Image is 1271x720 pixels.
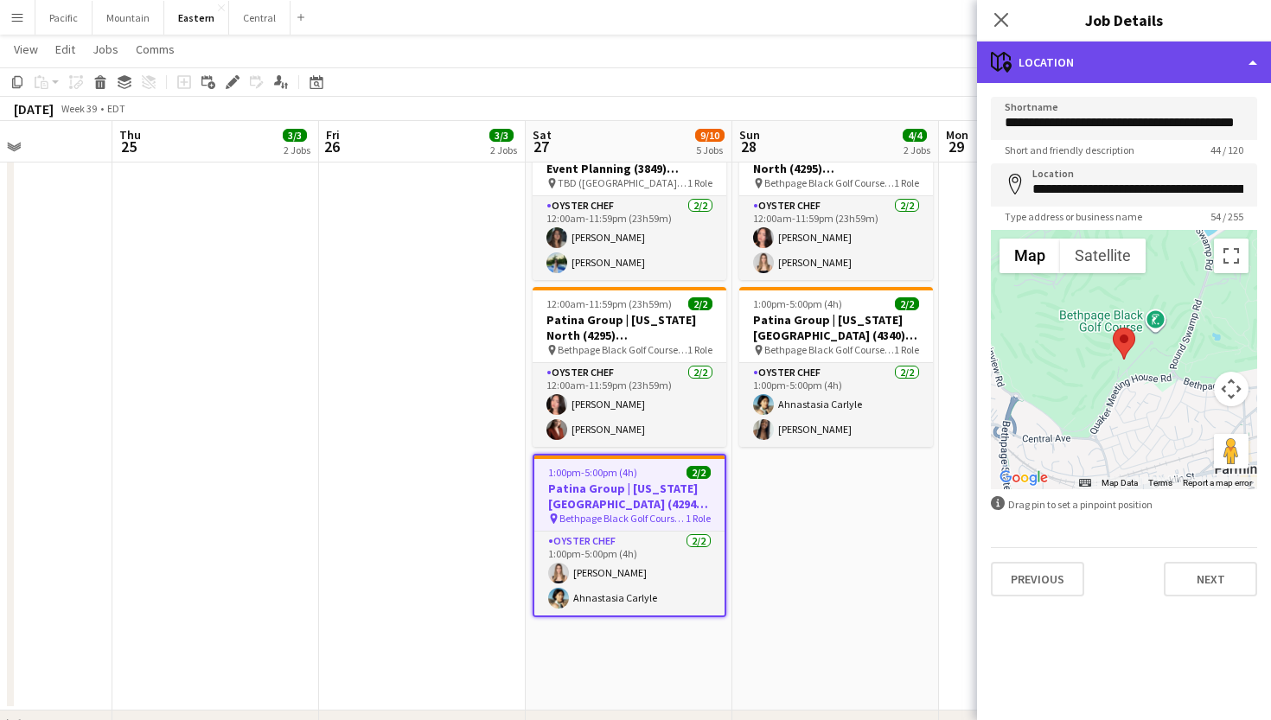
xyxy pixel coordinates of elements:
button: Toggle fullscreen view [1214,239,1249,273]
span: Sun [739,127,760,143]
h3: Job Details [977,9,1271,31]
div: 2 Jobs [490,143,517,156]
span: 25 [117,137,141,156]
span: 28 [737,137,760,156]
span: 3/3 [283,129,307,142]
span: 1 Role [686,512,711,525]
a: Terms (opens in new tab) [1148,478,1172,487]
div: Drag pin to set a pinpoint position [991,496,1257,513]
button: Show satellite imagery [1060,239,1146,273]
span: 44 / 120 [1197,143,1257,156]
button: Pacific [35,1,93,35]
span: 12:00am-11:59pm (23h59m) [546,297,672,310]
button: Central [229,1,291,35]
span: 4/4 [903,129,927,142]
app-card-role: Oyster Chef2/212:00am-11:59pm (23h59m)[PERSON_NAME][PERSON_NAME] [533,363,726,447]
div: 5 Jobs [696,143,724,156]
a: Comms [129,38,182,61]
span: 26 [323,137,340,156]
span: 2/2 [687,466,711,479]
span: TBD ([GEOGRAPHIC_DATA], [GEOGRAPHIC_DATA]) [558,176,687,189]
span: Bethpage Black Golf Course (Farmingdale, [GEOGRAPHIC_DATA]) [764,343,894,356]
span: Type address or business name [991,210,1156,223]
button: Show street map [1000,239,1060,273]
button: Mountain [93,1,164,35]
span: Mon [946,127,968,143]
span: 9/10 [695,129,725,142]
span: 27 [530,137,552,156]
h3: Patina Group | [US_STATE][GEOGRAPHIC_DATA] (4294) [[GEOGRAPHIC_DATA]] [534,481,725,512]
span: 2/2 [895,297,919,310]
app-card-role: Oyster Chef2/212:00am-11:59pm (23h59m)[PERSON_NAME][PERSON_NAME] [533,196,726,280]
span: 1:00pm-5:00pm (4h) [548,466,637,479]
span: Sat [533,127,552,143]
a: Edit [48,38,82,61]
h3: Patina Group | [US_STATE] North (4295) [[GEOGRAPHIC_DATA]] - TIME TBD (2 HOURS) [533,312,726,343]
app-card-role: Oyster Chef2/21:00pm-5:00pm (4h)Ahnastasia Carlyle[PERSON_NAME] [739,363,933,447]
a: Open this area in Google Maps (opens a new window) [995,467,1052,489]
span: 29 [943,137,968,156]
button: Next [1164,562,1257,596]
img: Google [995,467,1052,489]
span: Jobs [93,41,118,57]
span: Bethpage Black Golf Course (Farmingdale, [GEOGRAPHIC_DATA]) [764,176,894,189]
span: 1:00pm-5:00pm (4h) [753,297,842,310]
span: 1 Role [687,176,712,189]
app-job-card: 12:00am-11:59pm (23h59m)2/2Patina Group | [US_STATE] North (4295) [[GEOGRAPHIC_DATA]] - TIME TBD ... [533,287,726,447]
span: Bethpage Black Golf Course (Farmingdale, [GEOGRAPHIC_DATA]) [558,343,687,356]
span: Week 39 [57,102,100,115]
span: 1 Role [894,343,919,356]
a: Jobs [86,38,125,61]
span: Short and friendly description [991,143,1148,156]
div: 2 Jobs [284,143,310,156]
button: Map Data [1102,477,1138,489]
span: Fri [326,127,340,143]
h3: Patina Group | [US_STATE][GEOGRAPHIC_DATA] (4340) [[GEOGRAPHIC_DATA]] [739,312,933,343]
app-card-role: Oyster Chef2/212:00am-11:59pm (23h59m)[PERSON_NAME][PERSON_NAME] [739,196,933,280]
button: Previous [991,562,1084,596]
div: [DATE] [14,100,54,118]
span: 3/3 [489,129,514,142]
div: Location [977,41,1271,83]
span: 54 / 255 [1197,210,1257,223]
app-job-card: 1:00pm-5:00pm (4h)2/2Patina Group | [US_STATE][GEOGRAPHIC_DATA] (4340) [[GEOGRAPHIC_DATA]] Bethpa... [739,287,933,447]
app-card-role: Oyster Chef2/21:00pm-5:00pm (4h)[PERSON_NAME]Ahnastasia Carlyle [534,532,725,615]
button: Eastern [164,1,229,35]
span: Bethpage Black Golf Course (Farmingdale, [GEOGRAPHIC_DATA]) [559,512,686,525]
span: 1 Role [894,176,919,189]
app-job-card: 12:00am-11:59pm (23h59m)2/2[PERSON_NAME] Catering & Event Planning (3849) [[GEOGRAPHIC_DATA]] - T... [533,120,726,280]
app-job-card: 1:00pm-5:00pm (4h)2/2Patina Group | [US_STATE][GEOGRAPHIC_DATA] (4294) [[GEOGRAPHIC_DATA]] Bethpa... [533,454,726,617]
span: View [14,41,38,57]
a: View [7,38,45,61]
app-job-card: 12:00am-11:59pm (23h59m)2/2Patina Group | [US_STATE] North (4295) [[GEOGRAPHIC_DATA]] - TIME TBD ... [739,120,933,280]
div: EDT [107,102,125,115]
span: Comms [136,41,175,57]
button: Drag Pegman onto the map to open Street View [1214,434,1249,468]
button: Map camera controls [1214,372,1249,406]
button: Keyboard shortcuts [1079,477,1091,489]
span: Edit [55,41,75,57]
span: 1 Role [687,343,712,356]
span: Thu [119,127,141,143]
a: Report a map error [1183,478,1252,487]
div: 2 Jobs [904,143,930,156]
span: 2/2 [688,297,712,310]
